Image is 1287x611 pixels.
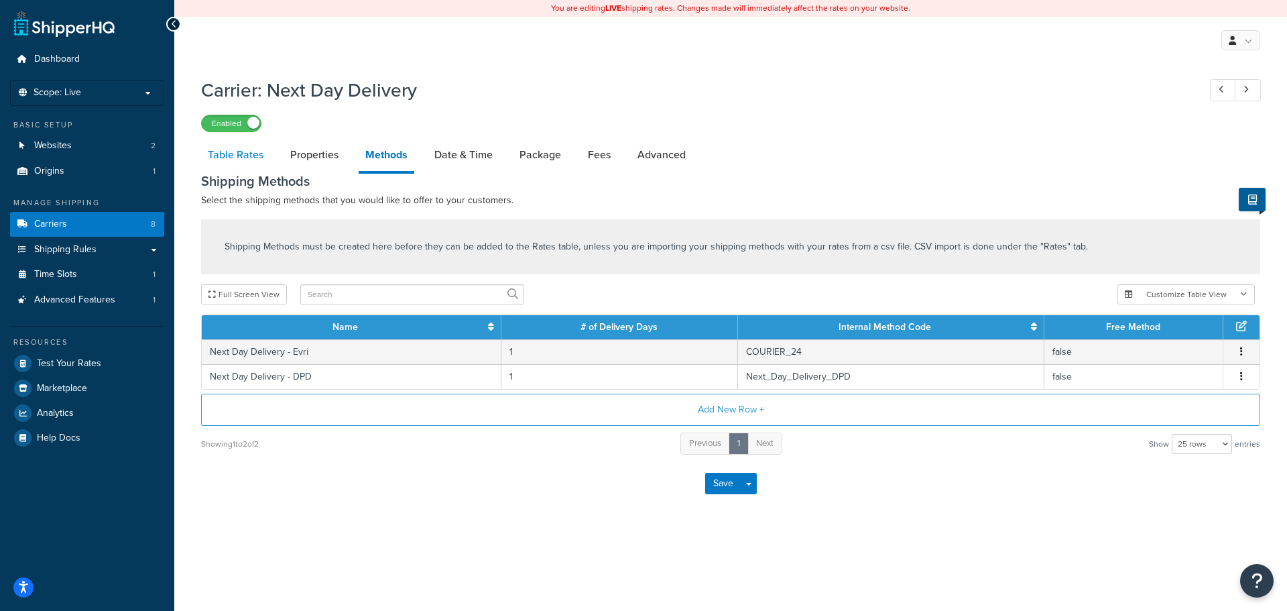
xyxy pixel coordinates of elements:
td: false [1044,364,1223,389]
a: Dashboard [10,47,164,72]
a: Fees [581,139,617,171]
button: Add New Row + [201,394,1260,426]
span: Scope: Live [34,87,81,99]
a: Package [513,139,568,171]
li: Time Slots [10,262,164,287]
a: Name [332,320,358,334]
a: Advanced Features1 [10,288,164,313]
span: Dashboard [34,54,80,65]
div: Showing 1 to 2 of 2 [201,435,259,453]
span: Marketplace [37,383,87,394]
span: entries [1235,435,1260,453]
a: Carriers8 [10,212,164,237]
span: Time Slots [34,269,77,280]
button: Save [705,473,741,494]
li: Websites [10,133,164,158]
td: 1 [501,339,738,364]
button: Open Resource Center [1240,564,1274,598]
span: Origins [34,166,64,177]
td: Next Day Delivery - Evri [202,339,501,364]
span: 1 [153,269,156,280]
th: # of Delivery Days [501,315,738,339]
td: COURIER_24 [738,339,1044,364]
button: Customize Table View [1117,284,1255,304]
span: 2 [151,140,156,152]
a: Previous [680,433,730,455]
th: Free Method [1044,315,1223,339]
div: Manage Shipping [10,197,164,209]
td: 1 [501,364,738,389]
span: Websites [34,140,72,152]
a: Shipping Rules [10,237,164,262]
h3: Shipping Methods [201,174,1260,188]
a: Date & Time [428,139,499,171]
span: Analytics [37,408,74,419]
td: false [1044,339,1223,364]
a: Previous Record [1210,79,1236,101]
span: 8 [151,219,156,230]
span: Advanced Features [34,294,115,306]
td: Next Day Delivery - DPD [202,364,501,389]
a: Advanced [631,139,692,171]
a: Next [747,433,782,455]
li: Origins [10,159,164,184]
a: Websites2 [10,133,164,158]
a: Time Slots1 [10,262,164,287]
span: Next [756,437,774,449]
p: Shipping Methods must be created here before they can be added to the Rates table, unless you are... [225,239,1088,254]
a: Internal Method Code [839,320,931,334]
span: 1 [153,294,156,306]
a: Origins1 [10,159,164,184]
label: Enabled [202,115,261,131]
a: Help Docs [10,426,164,450]
span: Previous [689,437,721,449]
span: Show [1149,435,1169,453]
a: 1 [729,433,749,455]
button: Show Help Docs [1239,188,1266,211]
a: Methods [359,139,414,174]
li: Carriers [10,212,164,237]
div: Basic Setup [10,119,164,131]
h1: Carrier: Next Day Delivery [201,77,1185,103]
a: Test Your Rates [10,351,164,376]
span: 1 [153,166,156,177]
span: Carriers [34,219,67,230]
a: Marketplace [10,376,164,400]
button: Full Screen View [201,284,287,304]
b: LIVE [605,2,621,14]
span: Test Your Rates [37,358,101,370]
span: Shipping Rules [34,244,97,256]
a: Properties [284,139,345,171]
a: Next Record [1235,79,1261,101]
a: Table Rates [201,139,270,171]
div: Resources [10,337,164,348]
a: Analytics [10,401,164,425]
td: Next_Day_Delivery_DPD [738,364,1044,389]
span: Help Docs [37,433,80,444]
li: Advanced Features [10,288,164,313]
input: Search [300,284,524,304]
p: Select the shipping methods that you would like to offer to your customers. [201,192,1260,209]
